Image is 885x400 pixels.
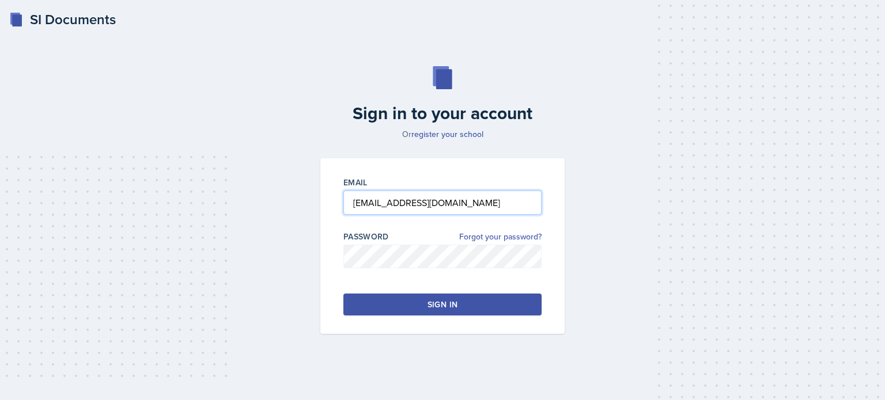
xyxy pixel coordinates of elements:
[313,103,572,124] h2: Sign in to your account
[459,231,542,243] a: Forgot your password?
[428,299,457,310] div: Sign in
[343,231,389,242] label: Password
[9,9,116,30] a: SI Documents
[343,294,542,315] button: Sign in
[411,128,483,140] a: register your school
[343,191,542,215] input: Email
[343,177,368,188] label: Email
[313,128,572,140] p: Or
